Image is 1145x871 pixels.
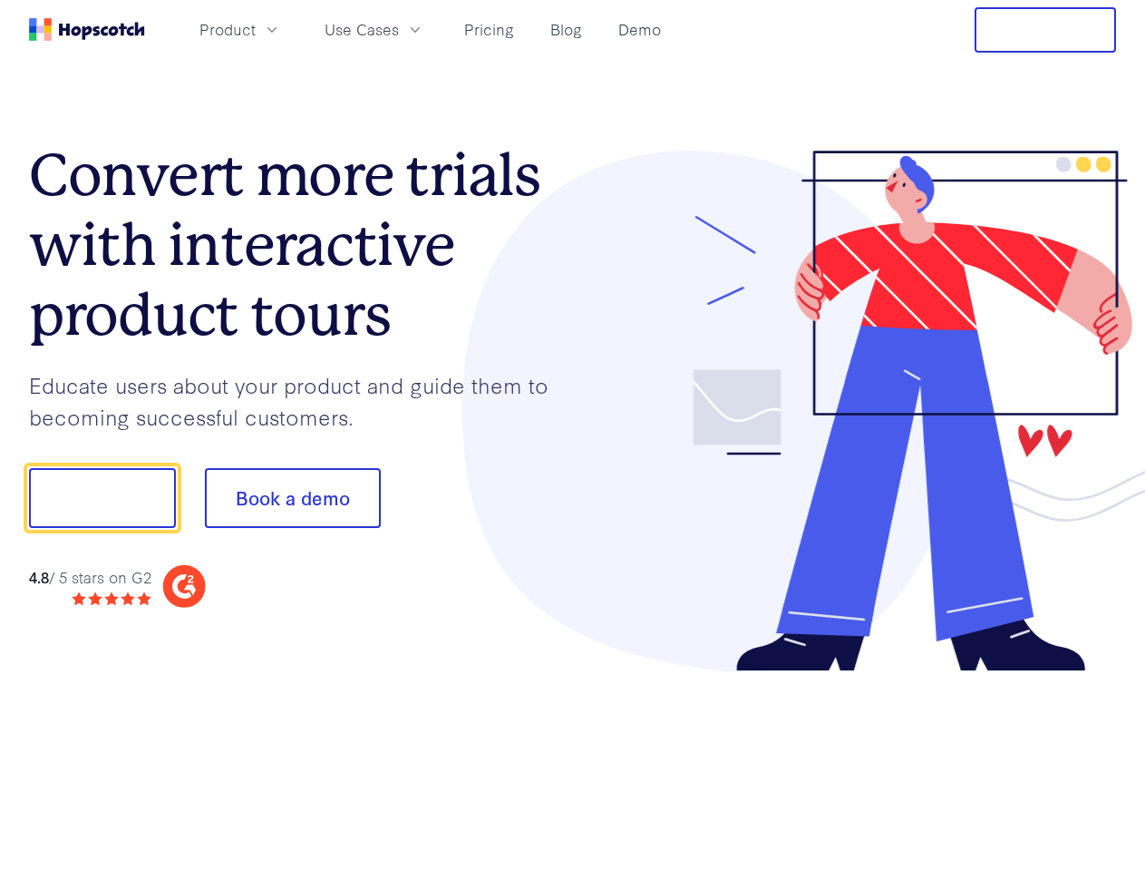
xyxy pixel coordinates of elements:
button: Product [189,15,292,44]
a: Home [29,18,145,41]
span: Use Cases [325,18,399,41]
a: Pricing [457,15,521,44]
button: Free Trial [975,7,1116,53]
div: / 5 stars on G2 [29,566,151,589]
strong: 4.8 [29,566,49,587]
a: Demo [611,15,668,44]
span: Product [199,18,256,41]
p: Educate users about your product and guide them to becoming successful customers. [29,369,573,432]
button: Show me! [29,468,176,528]
a: Blog [543,15,589,44]
h1: Convert more trials with interactive product tours [29,141,573,349]
button: Book a demo [205,468,381,528]
button: Use Cases [314,15,435,44]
